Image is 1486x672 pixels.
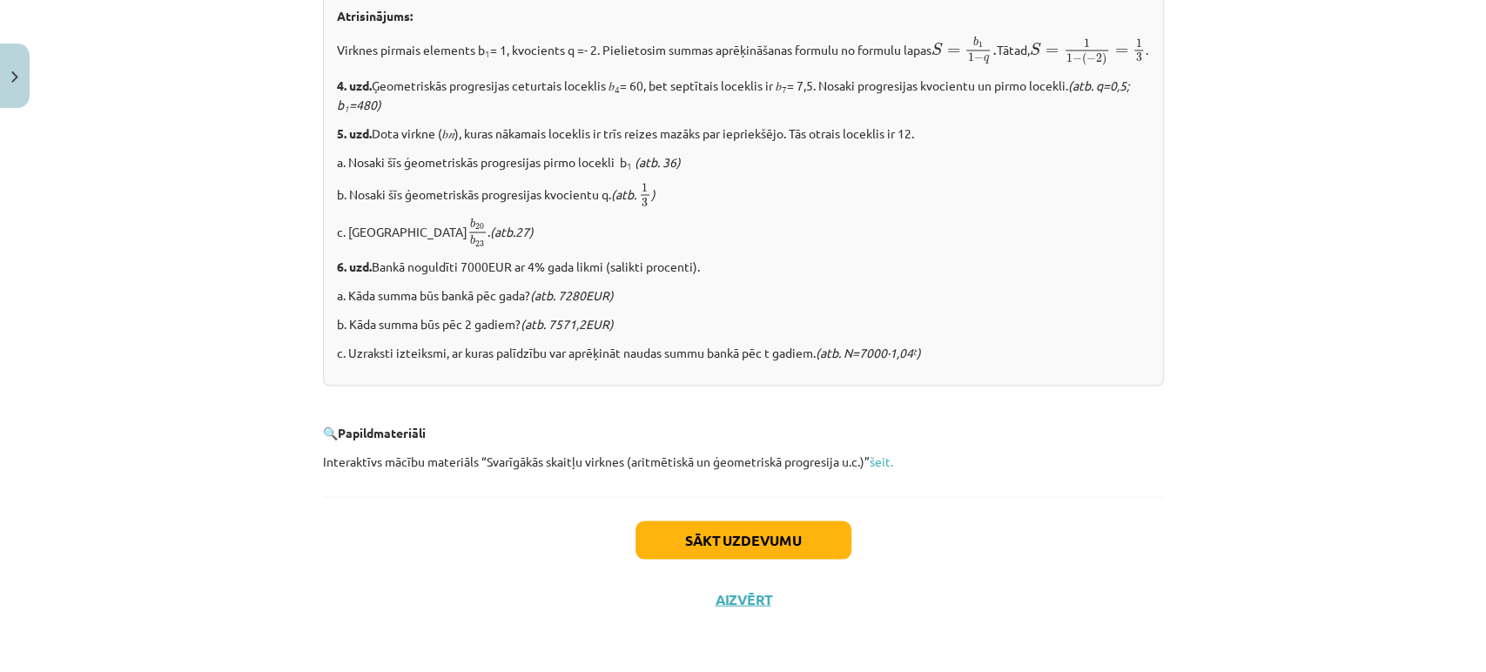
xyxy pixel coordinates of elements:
span: = [1046,48,1059,55]
span: = [1114,48,1127,55]
img: icon-close-lesson-0947bae3869378f0d4975bcd49f059093ad1ed9edebbc8119c70593378902aed.svg [11,71,18,83]
b: 4. uzd. [337,77,372,93]
i: (atb. 36) [635,153,681,169]
i: (atb. 7571,2EUR) [521,315,614,331]
i: ) [651,185,656,201]
i: (atb. q=0,5; b [337,77,1129,111]
span: b [470,218,475,228]
span: 1 [968,53,974,62]
button: Aizvērt [710,590,777,608]
i: (atb. 7280EUR) [530,286,614,302]
span: . [992,50,997,56]
span: ) [1102,52,1106,65]
span: 3 [642,198,648,206]
p: 🔍 [323,423,1164,441]
em: 𝑛 [448,124,454,140]
span: − [1072,55,1082,64]
p: b. Nosaki šīs ģeometriskās progresijas kvocientu q. [337,181,1150,206]
span: q [984,56,989,64]
span: 1 [642,183,648,192]
span: − [974,54,984,63]
p: Bankā noguldīti 7000EUR ar 4% gada likmi (salikti procenti). [337,257,1150,275]
i: ) [917,344,921,360]
span: 2 [1096,54,1102,63]
span: S [1030,43,1041,56]
span: S [931,43,943,56]
p: Ģeometriskās progresijas ceturtais loceklis 𝑏 = 60, bet septītais loceklis ir 𝑏 = 7,5. Nosaki pro... [337,77,1150,113]
sub: 4 [615,83,620,96]
sup: t [913,344,917,357]
span: 1 [1136,39,1142,48]
p: c. [GEOGRAPHIC_DATA] . [337,218,1150,246]
i: (atb. N=7000∙1,04 [816,344,913,360]
b: 5. uzd. [337,124,372,140]
span: 1 [978,41,983,47]
b: Papildmateriāli [338,424,426,440]
span: = [947,48,960,55]
span: b [470,235,475,245]
button: Sākt uzdevumu [635,521,851,559]
span: 1 [1084,39,1090,48]
p: c. Uzraksti izteiksmi, ar kuras palīdzību var aprēķināt naudas summu bankā pēc t gadiem. [337,343,1150,361]
b: Atrisinājums: [337,8,413,24]
b: 6. uzd. [337,258,372,273]
p: b. Kāda summa būs pēc 2 gadiem? [337,314,1150,333]
p: a. Nosaki šīs ģeometriskās progresijas pirmo locekli b [337,152,1150,171]
sub: 1 [627,158,632,171]
p: a. Kāda summa būs bankā pēc gada? [337,286,1150,304]
p: Interaktīvs mācību materiāls “Svarīgākās skaitļu virknes (aritmētiskā un ģeometriskā progresija u... [323,452,1164,470]
sub: 1 [344,101,349,114]
i: =480) [349,96,381,111]
i: (atb.27) [490,223,534,239]
span: 20 [475,223,484,229]
span: 23 [475,239,484,245]
i: (atb. [611,185,636,201]
span: 1 [1066,54,1072,63]
span: ( [1082,52,1086,65]
span: 3 [1136,53,1142,62]
sub: 1 [485,47,490,60]
p: Dota virkne (𝑏 ), kuras nākamais loceklis ir trīs reizes mazāks par iepriekšējo. Tās otrais locek... [337,124,1150,142]
span: − [1086,55,1096,64]
p: Virknes pirmais elements b = 1, kvocients q =- 2. Pielietosim summas aprēķināšanas formulu no for... [337,36,1150,66]
a: šeit. [870,453,893,468]
span: b [973,37,978,46]
sub: 7 [782,83,787,96]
